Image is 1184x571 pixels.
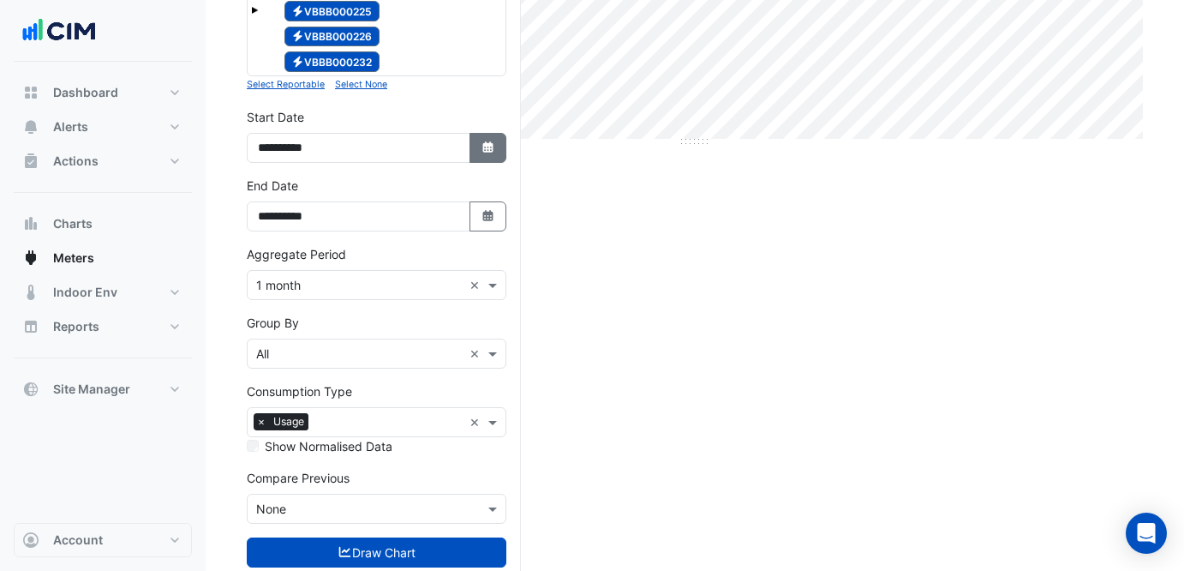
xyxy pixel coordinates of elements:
[14,110,192,144] button: Alerts
[53,153,99,170] span: Actions
[22,84,39,101] app-icon: Dashboard
[22,318,39,335] app-icon: Reports
[53,84,118,101] span: Dashboard
[14,372,192,406] button: Site Manager
[247,79,325,90] small: Select Reportable
[247,76,325,92] button: Select Reportable
[481,141,496,155] fa-icon: Select Date
[53,284,117,301] span: Indoor Env
[247,382,352,400] label: Consumption Type
[481,209,496,224] fa-icon: Select Date
[1126,513,1167,554] div: Open Intercom Messenger
[53,381,130,398] span: Site Manager
[14,144,192,178] button: Actions
[247,177,298,195] label: End Date
[469,413,484,431] span: Clear
[291,4,304,17] fa-icon: Electricity
[14,275,192,310] button: Indoor Env
[14,207,192,241] button: Charts
[335,79,387,90] small: Select None
[247,538,506,568] button: Draw Chart
[247,469,350,487] label: Compare Previous
[247,314,299,332] label: Group By
[53,215,93,232] span: Charts
[14,523,192,557] button: Account
[22,381,39,398] app-icon: Site Manager
[265,437,392,455] label: Show Normalised Data
[53,318,99,335] span: Reports
[53,532,103,549] span: Account
[14,75,192,110] button: Dashboard
[247,108,304,126] label: Start Date
[269,413,308,430] span: Usage
[14,310,192,344] button: Reports
[291,30,304,43] fa-icon: Electricity
[291,55,304,68] fa-icon: Electricity
[21,14,98,48] img: Company Logo
[469,345,484,363] span: Clear
[469,276,484,294] span: Clear
[22,153,39,170] app-icon: Actions
[22,118,39,135] app-icon: Alerts
[335,76,387,92] button: Select None
[284,51,380,72] span: VBBB000232
[22,249,39,267] app-icon: Meters
[22,215,39,232] app-icon: Charts
[284,27,380,47] span: VBBB000226
[247,245,346,263] label: Aggregate Period
[254,413,269,430] span: ×
[14,241,192,275] button: Meters
[53,118,88,135] span: Alerts
[22,284,39,301] app-icon: Indoor Env
[284,1,380,21] span: VBBB000225
[53,249,94,267] span: Meters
